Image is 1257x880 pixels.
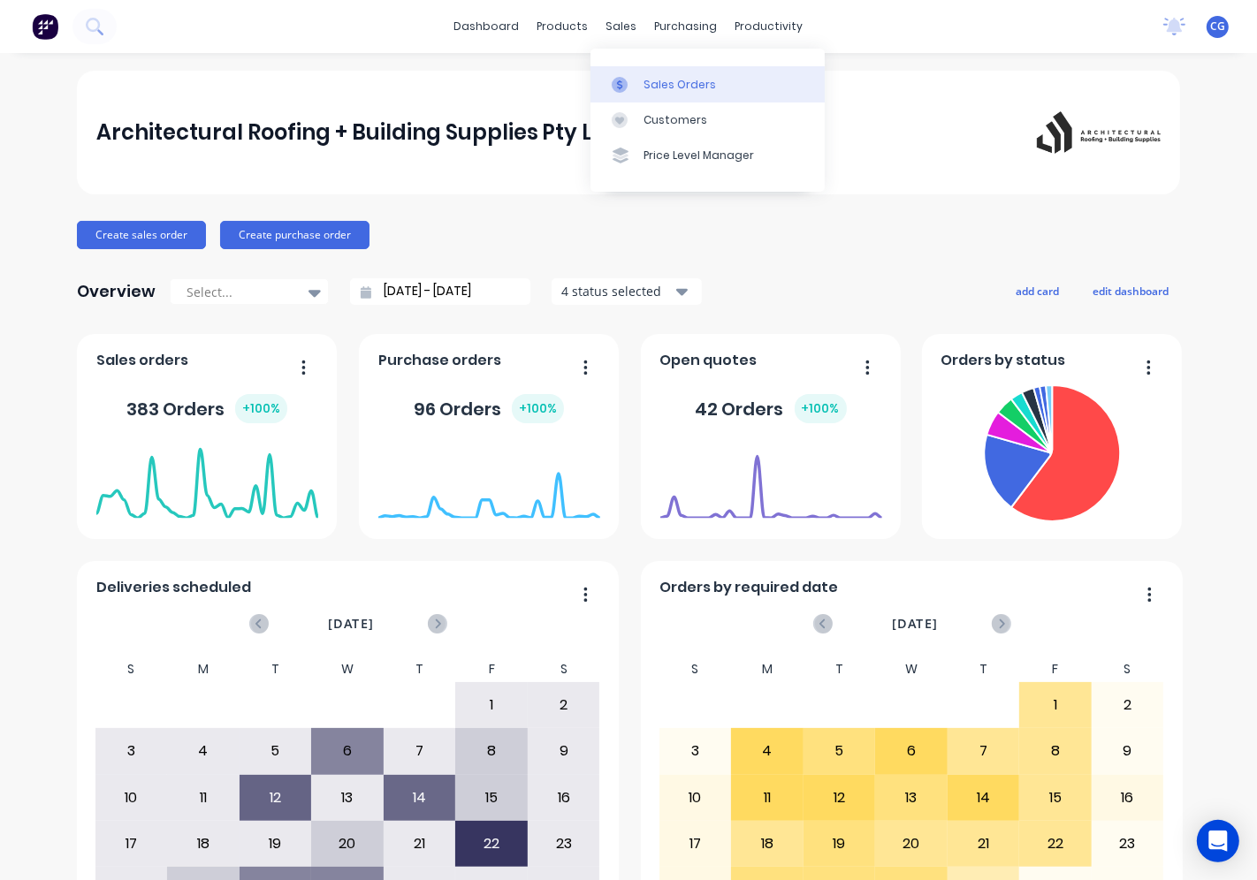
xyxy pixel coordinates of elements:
[1004,279,1070,302] button: add card
[328,614,374,633] span: [DATE]
[96,115,617,150] div: Architectural Roofing + Building Supplies Pty Ltd
[456,683,527,727] div: 1
[240,729,311,773] div: 5
[646,13,727,40] div: purchasing
[512,394,564,423] div: + 100 %
[948,656,1020,682] div: T
[240,656,312,682] div: T
[804,822,875,866] div: 19
[1020,683,1091,727] div: 1
[77,274,156,309] div: Overview
[235,394,287,423] div: + 100 %
[1020,729,1091,773] div: 8
[32,13,58,40] img: Factory
[660,577,839,598] span: Orders by required date
[1020,776,1091,820] div: 15
[660,350,758,371] span: Open quotes
[876,822,947,866] div: 20
[731,656,804,682] div: M
[948,729,1019,773] div: 7
[168,729,239,773] div: 4
[804,656,876,682] div: T
[529,776,599,820] div: 16
[378,350,501,371] span: Purchase orders
[456,729,527,773] div: 8
[311,656,384,682] div: W
[659,656,732,682] div: S
[456,822,527,866] div: 22
[804,776,875,820] div: 12
[1092,656,1164,682] div: S
[1197,820,1239,862] div: Open Intercom Messenger
[892,614,938,633] span: [DATE]
[77,221,206,249] button: Create sales order
[240,776,311,820] div: 12
[385,729,455,773] div: 7
[529,822,599,866] div: 23
[312,729,383,773] div: 6
[590,66,825,102] a: Sales Orders
[876,776,947,820] div: 13
[167,656,240,682] div: M
[95,656,168,682] div: S
[1093,822,1163,866] div: 23
[804,729,875,773] div: 5
[168,776,239,820] div: 11
[941,350,1066,371] span: Orders by status
[168,822,239,866] div: 18
[561,282,673,300] div: 4 status selected
[732,822,803,866] div: 18
[644,77,716,93] div: Sales Orders
[660,822,731,866] div: 17
[696,394,847,423] div: 42 Orders
[312,822,383,866] div: 20
[598,13,646,40] div: sales
[660,729,731,773] div: 3
[529,13,598,40] div: products
[590,102,825,138] a: Customers
[876,729,947,773] div: 6
[948,822,1019,866] div: 21
[529,683,599,727] div: 2
[948,776,1019,820] div: 14
[1037,111,1161,155] img: Architectural Roofing + Building Supplies Pty Ltd
[1081,279,1180,302] button: edit dashboard
[875,656,948,682] div: W
[126,394,287,423] div: 383 Orders
[1093,683,1163,727] div: 2
[312,776,383,820] div: 13
[795,394,847,423] div: + 100 %
[552,278,702,305] button: 4 status selected
[240,822,311,866] div: 19
[529,729,599,773] div: 9
[644,112,707,128] div: Customers
[455,656,528,682] div: F
[732,776,803,820] div: 11
[456,776,527,820] div: 15
[732,729,803,773] div: 4
[414,394,564,423] div: 96 Orders
[1020,822,1091,866] div: 22
[1210,19,1225,34] span: CG
[644,148,754,163] div: Price Level Manager
[446,13,529,40] a: dashboard
[96,822,167,866] div: 17
[1093,729,1163,773] div: 9
[528,656,600,682] div: S
[385,776,455,820] div: 14
[590,138,825,173] a: Price Level Manager
[385,822,455,866] div: 21
[1019,656,1092,682] div: F
[727,13,812,40] div: productivity
[660,776,731,820] div: 10
[96,776,167,820] div: 10
[96,350,188,371] span: Sales orders
[1093,776,1163,820] div: 16
[96,729,167,773] div: 3
[220,221,369,249] button: Create purchase order
[384,656,456,682] div: T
